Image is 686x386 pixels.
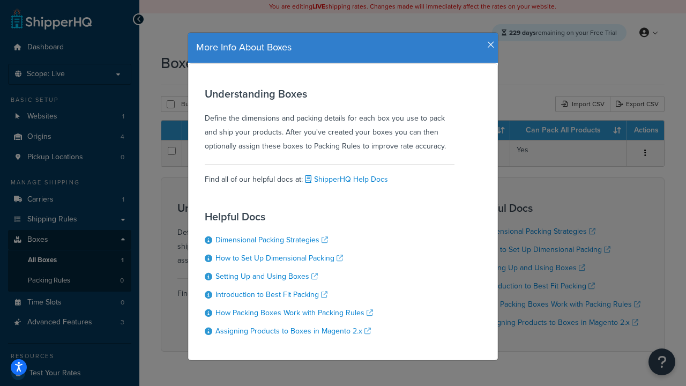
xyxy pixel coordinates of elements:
[196,41,490,55] h4: More Info About Boxes
[205,164,454,187] div: Find all of our helpful docs at:
[205,88,454,100] h3: Understanding Boxes
[215,307,373,318] a: How Packing Boxes Work with Packing Rules
[215,325,371,337] a: Assigning Products to Boxes in Magento 2.x
[215,289,327,300] a: Introduction to Best Fit Packing
[205,211,373,222] h3: Helpful Docs
[215,271,318,282] a: Setting Up and Using Boxes
[215,253,343,264] a: How to Set Up Dimensional Packing
[303,174,388,185] a: ShipperHQ Help Docs
[205,88,454,153] div: Define the dimensions and packing details for each box you use to pack and ship your products. Af...
[215,234,328,246] a: Dimensional Packing Strategies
